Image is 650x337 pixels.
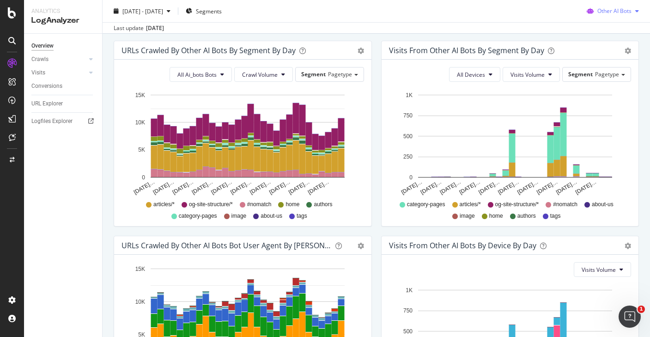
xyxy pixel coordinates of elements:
iframe: Intercom live chat [619,306,641,328]
button: Visits Volume [503,67,560,82]
span: category-pages [179,212,217,220]
div: gear [358,48,364,54]
span: Segment [301,70,326,78]
div: Conversions [31,81,62,91]
text: 1K [406,287,413,294]
span: #nomatch [553,201,577,208]
text: 15K [135,92,145,98]
button: Other AI Bots [583,4,643,18]
a: URL Explorer [31,99,96,109]
span: og-site-structure/* [189,201,233,208]
a: Crawls [31,55,86,64]
text: 10K [135,299,145,305]
div: gear [625,48,631,54]
a: Overview [31,41,96,51]
span: Visits Volume [510,71,545,79]
span: image [460,212,475,220]
div: Visits from Other AI Bots By Segment By Day [389,46,544,55]
div: gear [358,243,364,249]
text: 500 [403,328,412,335]
span: Pagetype [595,70,619,78]
span: [DATE] - [DATE] [122,7,163,15]
div: Logfiles Explorer [31,116,73,126]
button: [DATE] - [DATE] [110,4,174,18]
div: Overview [31,41,54,51]
svg: A chart. [389,89,632,196]
text: 750 [403,112,412,119]
span: 1 [638,306,645,313]
div: URLs Crawled by Other AI Bots By Segment By Day [121,46,296,55]
span: home [286,201,299,208]
span: Visits Volume [582,266,616,274]
div: Analytics [31,7,95,15]
text: 0 [409,174,413,181]
button: All Ai_bots Bots [170,67,232,82]
text: 1K [406,92,413,98]
span: authors [517,212,536,220]
text: 5K [138,147,145,153]
span: home [489,212,503,220]
span: articles/* [460,201,481,208]
span: about-us [592,201,614,208]
div: URL Explorer [31,99,63,109]
text: 10K [135,119,145,126]
span: image [231,212,247,220]
div: Visits [31,68,45,78]
button: All Devices [449,67,500,82]
span: Segments [196,7,222,15]
span: Other AI Bots [597,7,632,15]
a: Visits [31,68,86,78]
span: All Devices [457,71,485,79]
span: Segment [568,70,593,78]
button: Segments [182,4,225,18]
text: 500 [403,133,412,140]
div: Crawls [31,55,49,64]
span: tags [550,212,561,220]
div: LogAnalyzer [31,15,95,26]
a: Logfiles Explorer [31,116,96,126]
div: Last update [114,24,164,32]
text: 0 [142,174,145,181]
span: authors [314,201,332,208]
svg: A chart. [121,89,364,196]
span: Crawl Volume [242,71,278,79]
span: about-us [261,212,282,220]
div: gear [625,243,631,249]
button: Visits Volume [574,262,631,277]
text: 750 [403,307,412,314]
span: og-site-structure/* [495,201,539,208]
a: Conversions [31,81,96,91]
text: 15K [135,266,145,272]
div: Visits From Other AI Bots By Device By Day [389,241,536,250]
span: tags [297,212,307,220]
span: Pagetype [328,70,352,78]
span: All Ai_bots Bots [177,71,217,79]
button: Crawl Volume [234,67,293,82]
span: category-pages [407,201,445,208]
div: [DATE] [146,24,164,32]
span: #nomatch [247,201,272,208]
text: 250 [403,153,412,160]
span: articles/* [153,201,175,208]
div: URLs Crawled by Other AI Bots bot User Agent By [PERSON_NAME] [121,241,332,250]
